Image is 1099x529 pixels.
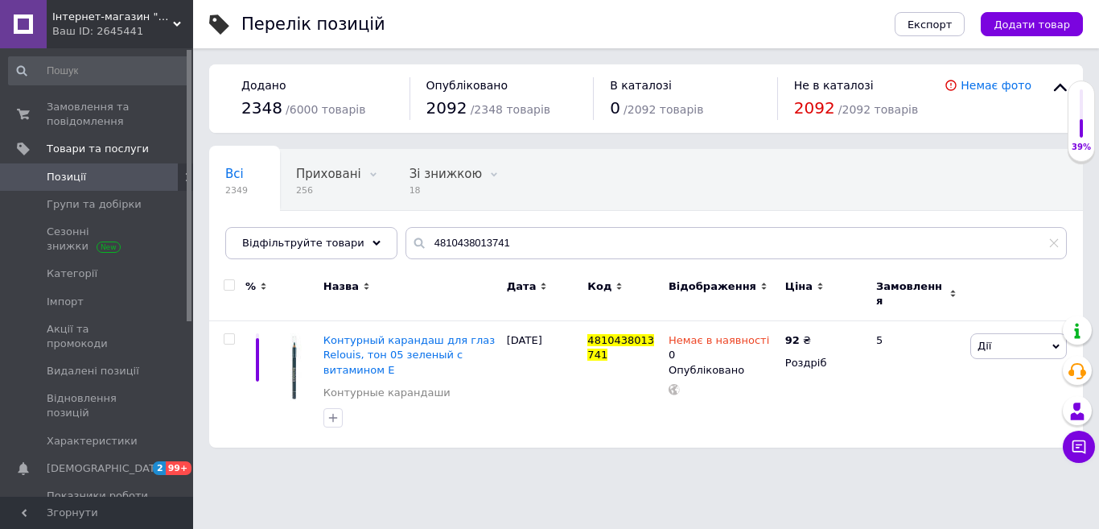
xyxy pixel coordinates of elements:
[225,184,248,196] span: 2349
[47,322,149,351] span: Акції та промокоди
[587,279,611,294] span: Код
[52,10,173,24] span: Інтернет-магазин "beautyland"
[166,461,192,475] span: 99+
[225,167,244,181] span: Всі
[323,334,495,375] a: Контурный карандаш для глаз Relouis, тон 05 зеленый с витамином Е
[426,98,467,118] span: 2092
[794,98,835,118] span: 2092
[978,340,991,352] span: Дії
[274,333,315,402] img: Контурный карандаш для глаз Relouis, тон 05 зеленый с витамином Е
[47,295,84,309] span: Імпорт
[785,333,811,348] div: ₴
[241,79,286,92] span: Додано
[866,321,966,448] div: 5
[1068,142,1094,153] div: 39%
[669,334,769,351] span: Немає в наявності
[296,184,361,196] span: 256
[323,386,451,400] a: Контурные карандаши
[838,103,918,116] span: / 2092 товарів
[405,227,1067,259] input: Пошук по назві позиції, артикулу і пошуковим запитам
[153,461,166,475] span: 2
[895,12,965,36] button: Експорт
[471,103,550,116] span: / 2348 товарів
[1063,431,1095,463] button: Чат з покупцем
[876,279,945,308] span: Замовлення
[669,279,756,294] span: Відображення
[47,434,138,448] span: Характеристики
[47,100,149,129] span: Замовлення та повідомлення
[587,334,654,361] span: 4810438013741
[961,79,1031,92] a: Немає фото
[47,267,97,281] span: Категорії
[47,364,139,378] span: Видалені позиції
[296,167,361,181] span: Приховані
[410,184,482,196] span: 18
[241,16,385,33] div: Перелік позицій
[242,237,364,249] span: Відфільтруйте товари
[47,391,149,420] span: Відновлення позицій
[47,197,142,212] span: Групи та добірки
[241,98,282,118] span: 2348
[908,19,953,31] span: Експорт
[794,79,874,92] span: Не в каталозі
[47,489,149,518] span: Показники роботи компанії
[323,279,359,294] span: Назва
[507,279,537,294] span: Дата
[8,56,190,85] input: Пошук
[785,356,862,370] div: Роздріб
[624,103,703,116] span: / 2092 товарів
[785,334,800,346] b: 92
[47,461,166,476] span: [DEMOGRAPHIC_DATA]
[52,24,193,39] div: Ваш ID: 2645441
[47,142,149,156] span: Товари та послуги
[47,225,149,254] span: Сезонні знижки
[503,321,584,448] div: [DATE]
[426,79,508,92] span: Опубліковано
[785,279,813,294] span: Ціна
[669,363,777,378] div: Опубліковано
[994,19,1070,31] span: Додати товар
[610,79,672,92] span: В каталозі
[410,167,482,181] span: Зі знижкою
[245,279,256,294] span: %
[225,228,309,242] span: Опубліковані
[669,333,769,362] div: 0
[286,103,365,116] span: / 6000 товарів
[610,98,620,118] span: 0
[47,170,86,184] span: Позиції
[981,12,1083,36] button: Додати товар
